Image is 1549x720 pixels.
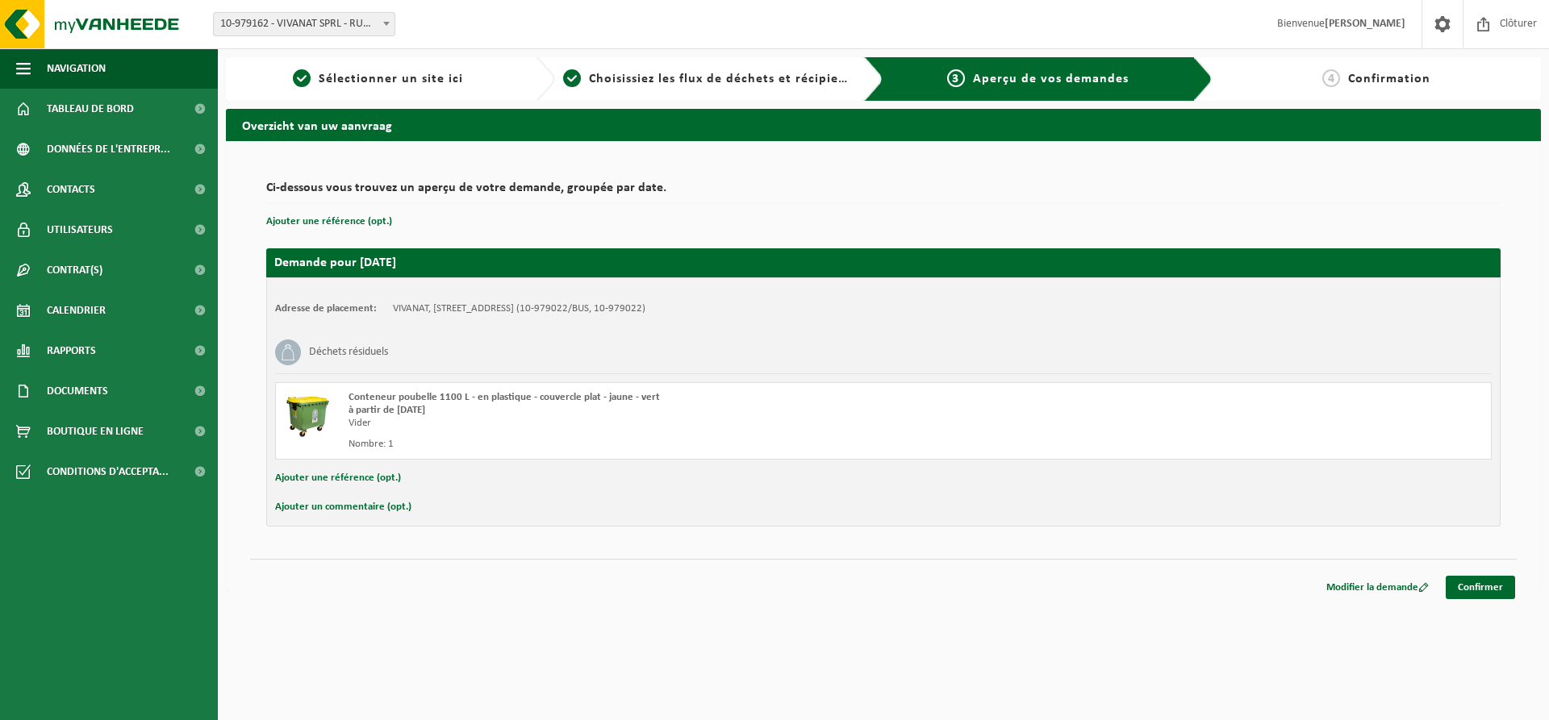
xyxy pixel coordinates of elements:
strong: Demande pour [DATE] [274,256,396,269]
button: Ajouter une référence (opt.) [275,468,401,489]
span: 4 [1322,69,1340,87]
span: 10-979162 - VIVANAT SPRL - RUMES [213,12,395,36]
span: Données de l'entrepr... [47,129,170,169]
a: Confirmer [1446,576,1515,599]
button: Ajouter un commentaire (opt.) [275,497,411,518]
span: Navigation [47,48,106,89]
span: Choisissiez les flux de déchets et récipients [589,73,858,85]
h3: Déchets résiduels [309,339,388,365]
h2: Overzicht van uw aanvraag [226,109,1541,140]
a: 2Choisissiez les flux de déchets et récipients [563,69,852,89]
span: 3 [947,69,965,87]
button: Ajouter une référence (opt.) [266,211,392,232]
span: 10-979162 - VIVANAT SPRL - RUMES [214,13,395,35]
span: Boutique en ligne [47,411,144,452]
a: 1Sélectionner un site ici [234,69,523,89]
span: Documents [47,371,108,411]
img: WB-1100-HPE-GN-50.png [284,391,332,439]
span: Rapports [47,331,96,371]
span: Contrat(s) [47,250,102,290]
a: Modifier la demande [1314,576,1441,599]
span: Utilisateurs [47,210,113,250]
strong: [PERSON_NAME] [1325,18,1405,30]
span: Confirmation [1348,73,1430,85]
span: Sélectionner un site ici [319,73,463,85]
span: Tableau de bord [47,89,134,129]
span: Contacts [47,169,95,210]
span: 2 [563,69,581,87]
span: Aperçu de vos demandes [973,73,1129,85]
td: VIVANAT, [STREET_ADDRESS] (10-979022/BUS, 10-979022) [393,302,645,315]
div: Vider [349,417,948,430]
span: Calendrier [47,290,106,331]
strong: à partir de [DATE] [349,405,425,415]
h2: Ci-dessous vous trouvez un aperçu de votre demande, groupée par date. [266,181,1501,203]
div: Nombre: 1 [349,438,948,451]
strong: Adresse de placement: [275,303,377,314]
span: Conditions d'accepta... [47,452,169,492]
span: 1 [293,69,311,87]
span: Conteneur poubelle 1100 L - en plastique - couvercle plat - jaune - vert [349,392,660,402]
